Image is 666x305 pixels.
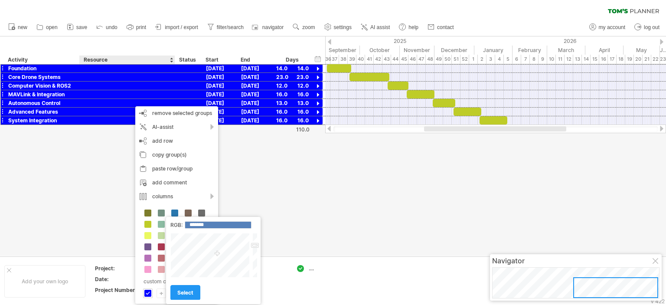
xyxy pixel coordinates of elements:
[651,298,665,305] div: v 422
[513,46,547,55] div: February 2026
[547,46,585,55] div: March 2026
[276,108,309,116] div: 16.0
[425,22,457,33] a: contact
[237,90,272,98] div: [DATE]
[634,55,643,64] div: 20
[643,55,651,64] div: 21
[391,55,400,64] div: 44
[495,55,504,64] div: 4
[140,275,211,287] div: custom colors:
[94,22,120,33] a: undo
[34,22,60,33] a: open
[644,24,659,30] span: log out
[599,24,625,30] span: my account
[157,289,166,297] div: +
[237,116,272,125] div: [DATE]
[202,82,237,90] div: [DATE]
[573,55,582,64] div: 13
[202,99,237,107] div: [DATE]
[437,24,454,30] span: contact
[124,22,149,33] a: print
[8,116,75,125] div: System Integration
[452,55,460,64] div: 51
[408,24,418,30] span: help
[170,222,183,228] label: RGB:
[408,55,417,64] div: 46
[492,256,659,265] div: Navigator
[202,64,237,72] div: [DATE]
[8,56,75,64] div: Activity
[240,265,287,272] div: ....
[276,64,309,72] div: 14.0
[360,46,400,55] div: October 2025
[18,24,27,30] span: new
[348,55,356,64] div: 39
[426,55,434,64] div: 48
[359,22,392,33] a: AI assist
[469,55,478,64] div: 1
[205,22,246,33] a: filter/search
[237,108,272,116] div: [DATE]
[382,55,391,64] div: 43
[136,24,146,30] span: print
[276,116,309,125] div: 16.0
[539,55,547,64] div: 9
[474,46,513,55] div: January 2026
[591,55,599,64] div: 15
[8,108,75,116] div: Advanced Features
[291,22,317,33] a: zoom
[504,55,513,64] div: 5
[8,82,75,90] div: Computer Vision & ROS2
[356,55,365,64] div: 40
[587,22,628,33] a: my account
[322,46,360,55] div: September 2025
[8,99,75,107] div: Autonomous Control
[262,24,284,30] span: navigator
[177,289,193,296] span: select
[8,73,75,81] div: Core Drone Systems
[46,24,58,30] span: open
[237,64,272,72] div: [DATE]
[400,46,434,55] div: November 2025
[202,90,237,98] div: [DATE]
[65,22,90,33] a: save
[521,55,530,64] div: 7
[135,190,218,203] div: columns
[334,24,352,30] span: settings
[530,55,539,64] div: 8
[330,55,339,64] div: 37
[625,55,634,64] div: 19
[624,46,660,55] div: May 2026
[206,56,232,64] div: Start
[302,24,315,30] span: zoom
[400,55,408,64] div: 45
[276,82,309,90] div: 12.0
[170,285,200,300] a: select
[106,24,118,30] span: undo
[237,73,272,81] div: [DATE]
[76,24,87,30] span: save
[251,22,286,33] a: navigator
[165,24,198,30] span: import / export
[202,73,237,81] div: [DATE]
[217,24,244,30] span: filter/search
[443,55,452,64] div: 50
[513,55,521,64] div: 6
[565,55,573,64] div: 12
[8,64,75,72] div: Foundation
[486,55,495,64] div: 3
[478,55,486,64] div: 2
[322,22,354,33] a: settings
[309,265,356,272] div: ....
[608,55,617,64] div: 17
[339,55,348,64] div: 38
[651,55,660,64] div: 22
[135,176,218,190] div: add comment
[179,56,196,64] div: Status
[582,55,591,64] div: 14
[417,55,426,64] div: 47
[599,55,608,64] div: 16
[135,148,218,162] div: copy group(s)
[6,22,30,33] a: new
[4,265,85,298] div: Add your own logo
